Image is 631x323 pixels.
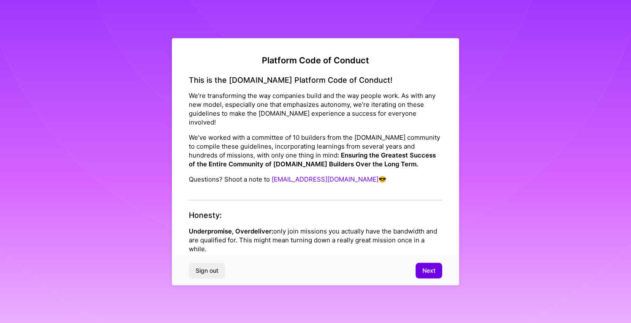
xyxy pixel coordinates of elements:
strong: Underpromise, Overdeliver: [189,227,273,235]
p: We’ve worked with a committee of 10 builders from the [DOMAIN_NAME] community to compile these gu... [189,133,442,168]
p: We’re transforming the way companies build and the way people work. As with any new model, especi... [189,91,442,127]
p: only join missions you actually have the bandwidth and are qualified for. This might mean turning... [189,226,442,253]
button: Sign out [189,263,225,278]
button: Next [416,263,442,278]
h2: Platform Code of Conduct [189,55,442,65]
h4: Honesty: [189,211,442,220]
p: Questions? Shoot a note to 😎 [189,175,442,184]
h4: This is the [DOMAIN_NAME] Platform Code of Conduct! [189,75,442,84]
a: [EMAIL_ADDRESS][DOMAIN_NAME] [272,175,378,183]
strong: Ensuring the Greatest Success of the Entire Community of [DOMAIN_NAME] Builders Over the Long Term. [189,151,436,168]
span: Next [422,266,435,275]
span: Sign out [196,266,218,275]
